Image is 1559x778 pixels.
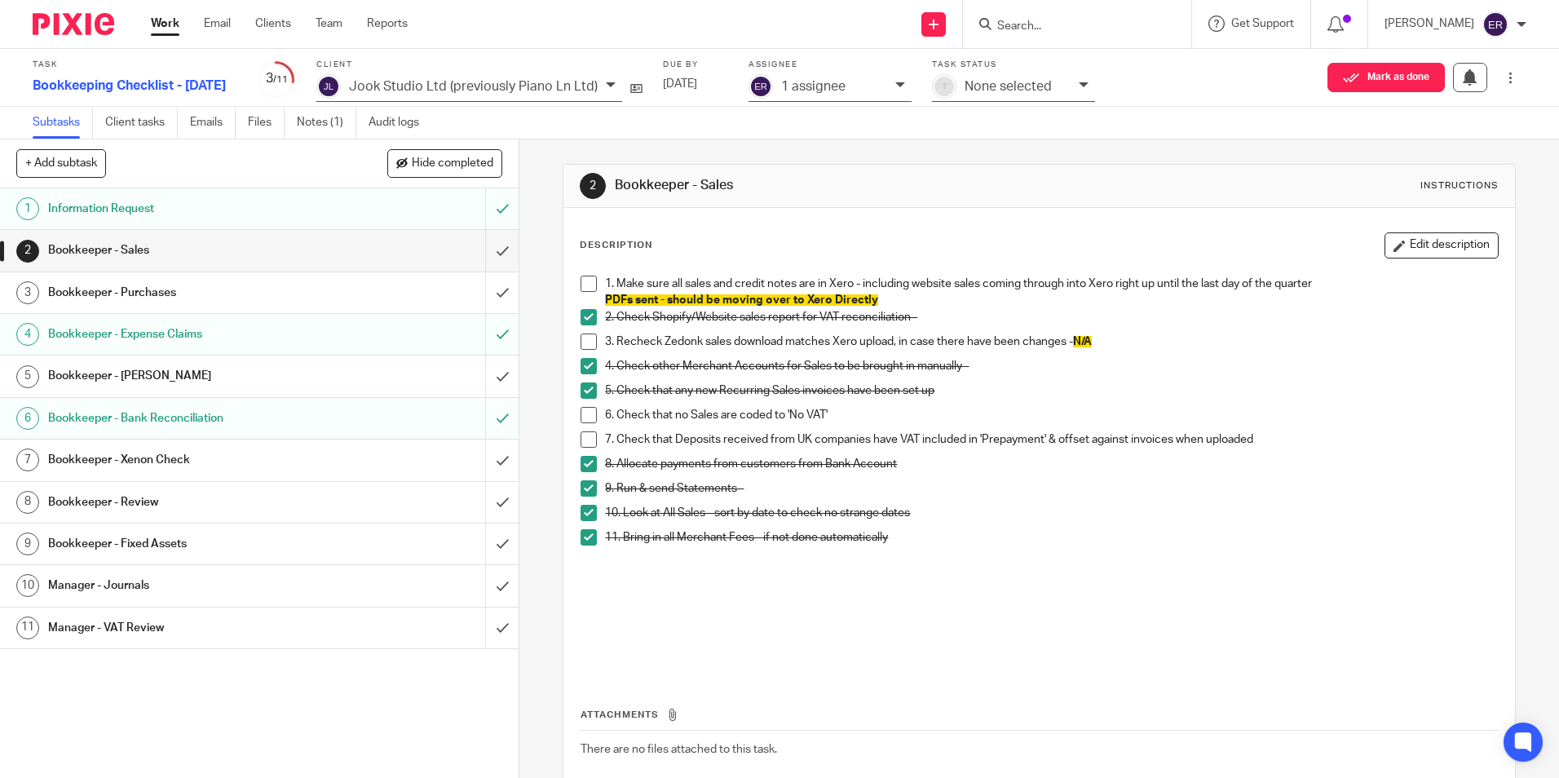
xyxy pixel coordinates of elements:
[581,744,777,755] span: There are no files attached to this task.
[1385,232,1499,259] button: Edit description
[605,334,1497,350] p: 3. Recheck Zedonk sales download matches Xero upload, in case there have been changes -
[932,60,1095,70] label: Task status
[257,69,296,88] div: 3
[16,197,39,220] div: 1
[33,60,236,70] label: Task
[48,197,329,221] h1: Information Request
[1420,179,1499,192] div: Instructions
[151,15,179,32] a: Work
[349,79,598,94] p: Jook Studio Ltd (previously Piano Ln Ltd)
[580,239,652,252] p: Description
[605,358,1497,374] p: 4. Check other Merchant Accounts for Sales to be brought in manually -
[16,240,39,263] div: 2
[316,15,342,32] a: Team
[16,365,39,388] div: 5
[749,60,912,70] label: Assignee
[387,149,502,177] button: Hide completed
[663,78,697,90] span: [DATE]
[48,322,329,347] h1: Bookkeeper - Expense Claims
[48,364,329,388] h1: Bookkeeper - [PERSON_NAME]
[581,710,659,719] span: Attachments
[605,456,1497,472] p: 8. Allocate payments from customers from Bank Account
[16,533,39,555] div: 9
[1367,72,1429,83] span: Mark as done
[781,79,846,94] p: 1 assignee
[316,74,341,99] img: svg%3E
[48,238,329,263] h1: Bookkeeper - Sales
[369,107,431,139] a: Audit logs
[605,431,1497,448] p: 7. Check that Deposits received from UK companies have VAT included in 'Prepayment' & offset agai...
[16,617,39,639] div: 11
[16,407,39,430] div: 6
[48,448,329,472] h1: Bookkeeper - Xenon Check
[273,75,288,84] small: /11
[605,309,1497,325] p: 2. Check Shopify/Website sales report for VAT reconciliation -
[248,107,285,139] a: Files
[297,107,356,139] a: Notes (1)
[1231,18,1294,29] span: Get Support
[605,407,1497,423] p: 6. Check that no Sales are coded to 'No VAT'
[16,574,39,597] div: 10
[605,382,1497,399] p: 5. Check that any new Recurring Sales invoices have been set up
[1385,15,1474,32] p: [PERSON_NAME]
[605,294,878,306] span: PDFs sent - should be moving over to Xero Directly
[605,480,1497,497] p: 9. Run & send Statements -
[48,532,329,556] h1: Bookkeeper - Fixed Assets
[190,107,236,139] a: Emails
[1482,11,1508,38] img: svg%3E
[965,79,1052,94] p: None selected
[749,74,773,99] img: svg%3E
[48,490,329,515] h1: Bookkeeper - Review
[663,60,728,70] label: Due by
[580,173,606,199] div: 2
[48,616,329,640] h1: Manager - VAT Review
[16,149,106,177] button: + Add subtask
[367,15,408,32] a: Reports
[412,157,493,170] span: Hide completed
[255,15,291,32] a: Clients
[204,15,231,32] a: Email
[605,529,1497,546] p: 11. Bring in all Merchant Fees - if not done automatically
[16,323,39,346] div: 4
[16,281,39,304] div: 3
[934,77,954,96] div: ?
[33,107,93,139] a: Subtasks
[996,20,1142,34] input: Search
[605,505,1497,521] p: 10. Look at All Sales - sort by date to check no strange dates
[16,491,39,514] div: 8
[48,281,329,305] h1: Bookkeeper - Purchases
[316,60,643,70] label: Client
[1073,336,1092,347] span: N/A
[33,13,114,35] img: Pixie
[615,177,1074,194] h1: Bookkeeper - Sales
[16,449,39,471] div: 7
[48,406,329,431] h1: Bookkeeper - Bank Reconciliation
[105,107,178,139] a: Client tasks
[1327,63,1445,92] button: Mark as done
[605,276,1497,292] p: 1. Make sure all sales and credit notes are in Xero - including website sales coming through into...
[48,573,329,598] h1: Manager - Journals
